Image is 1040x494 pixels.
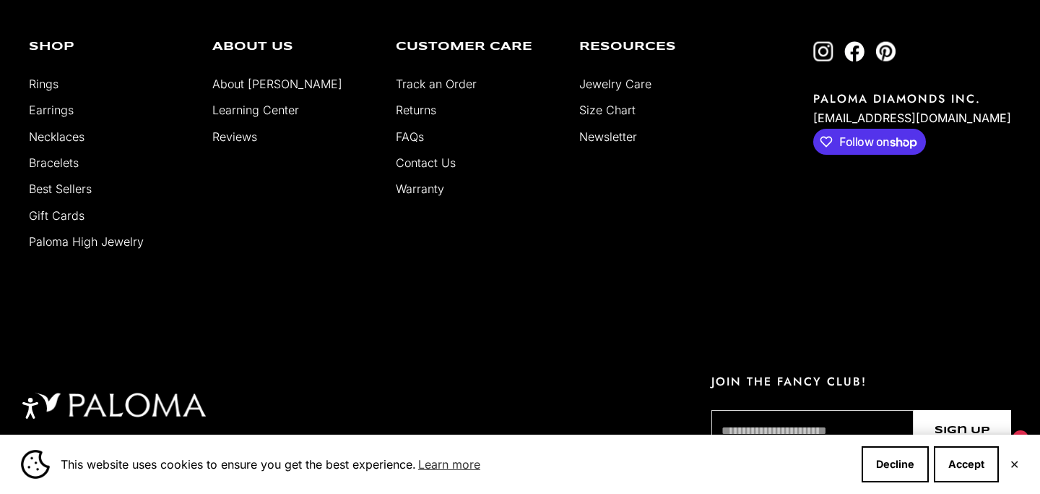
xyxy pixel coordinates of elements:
p: Resources [579,41,741,53]
a: Jewelry Care [579,77,651,91]
a: Returns [396,103,436,117]
button: Sign Up [914,410,1011,451]
a: Learn more [416,453,482,475]
a: Warranty [396,182,444,196]
span: Sign Up [935,422,990,439]
a: Gift Cards [29,208,84,223]
a: Track an Order [396,77,477,91]
p: [EMAIL_ADDRESS][DOMAIN_NAME] [813,107,1011,129]
a: Size Chart [579,103,636,117]
a: Best Sellers [29,182,92,196]
a: Learning Center [212,103,299,117]
a: Necklaces [29,129,84,144]
a: FAQs [396,129,424,144]
button: Accept [934,446,999,482]
a: Contact Us [396,156,456,170]
button: Close [1010,460,1019,469]
p: Shop [29,41,191,53]
a: Bracelets [29,156,79,170]
button: Decline [862,446,929,482]
p: Customer Care [396,41,558,53]
p: JOIN THE FANCY CLUB! [711,373,1011,390]
a: Follow on Facebook [844,41,864,61]
a: Rings [29,77,58,91]
a: Follow on Pinterest [875,41,896,61]
img: Cookie banner [21,450,50,479]
a: Newsletter [579,129,637,144]
a: About [PERSON_NAME] [212,77,342,91]
a: Follow on Instagram [813,41,833,61]
a: Earrings [29,103,74,117]
span: This website uses cookies to ensure you get the best experience. [61,453,850,475]
p: About Us [212,41,374,53]
a: Reviews [212,129,257,144]
a: Paloma High Jewelry [29,234,144,249]
p: PALOMA DIAMONDS INC. [813,90,1011,107]
img: footer logo [29,389,211,421]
